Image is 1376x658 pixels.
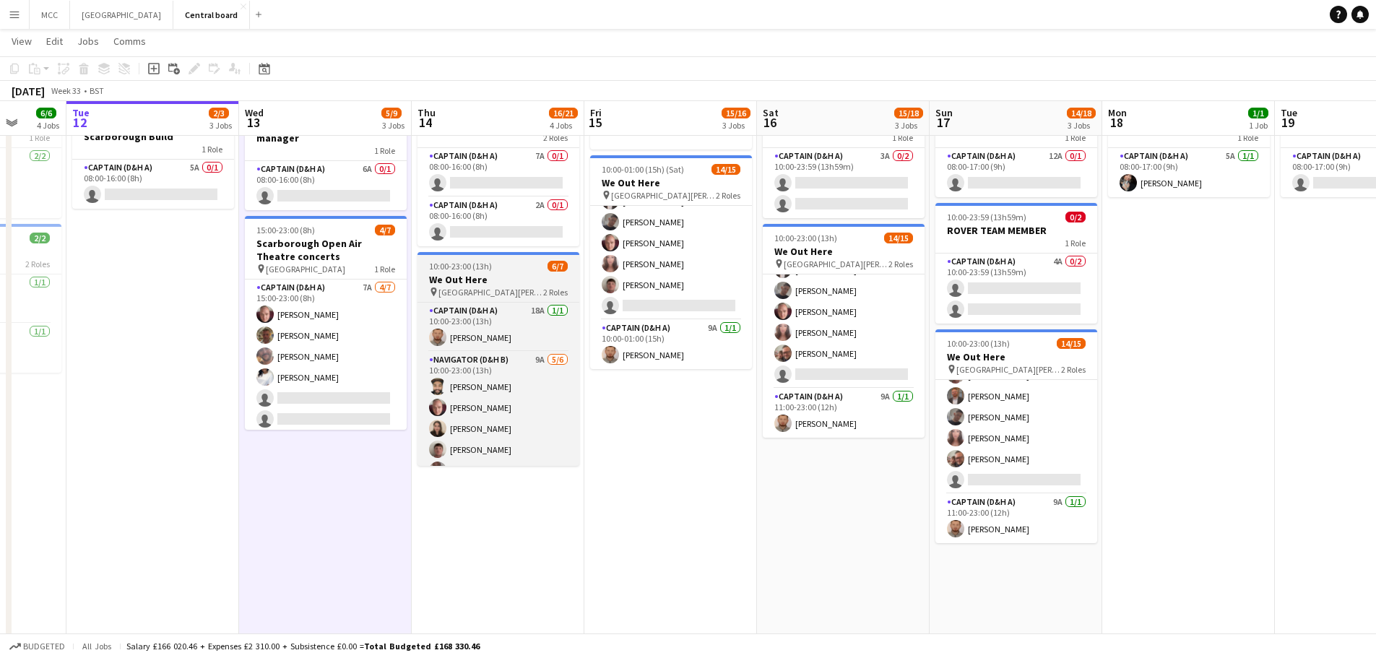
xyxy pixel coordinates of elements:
[935,494,1097,543] app-card-role: Captain (D&H A)9A1/111:00-23:00 (12h)[PERSON_NAME]
[1249,120,1268,131] div: 1 Job
[173,1,250,29] button: Central board
[590,320,752,369] app-card-role: Captain (D&H A)9A1/110:00-01:00 (15h)[PERSON_NAME]
[1108,98,1270,197] app-job-card: 08:00-17:00 (9h)1/1We out Here Break1 RoleCaptain (D&H A)5A1/108:00-17:00 (9h)[PERSON_NAME]
[763,148,925,218] app-card-role: Captain (D&H A)3A0/210:00-23:59 (13h59m)
[543,132,568,143] span: 2 Roles
[7,638,67,654] button: Budgeted
[711,164,740,175] span: 14/15
[374,264,395,274] span: 1 Role
[417,252,579,466] app-job-card: 10:00-23:00 (13h)6/7We Out Here [GEOGRAPHIC_DATA][PERSON_NAME] [GEOGRAPHIC_DATA]2 RolesCaptain (D...
[1061,364,1086,375] span: 2 Roles
[417,98,579,246] app-job-card: 08:00-16:00 (8h)0/2Scarborough Break2 RolesCaptain (D&H A)7A0/108:00-16:00 (8h) Captain (D&H A)2A...
[1281,106,1297,119] span: Tue
[364,641,480,651] span: Total Budgeted £168 330.46
[1068,120,1095,131] div: 3 Jobs
[113,35,146,48] span: Comms
[1067,108,1096,118] span: 14/18
[935,350,1097,363] h3: We Out Here
[72,32,105,51] a: Jobs
[245,161,407,210] app-card-role: Captain (D&H A)6A0/108:00-16:00 (8h)
[761,114,779,131] span: 16
[72,98,234,209] app-job-card: In progress08:00-16:00 (8h)0/1Scarborough Build1 RoleCaptain (D&H A)5A0/108:00-16:00 (8h)
[590,106,602,119] span: Fri
[245,237,407,263] h3: Scarborough Open Air Theatre concerts
[543,287,568,298] span: 2 Roles
[126,641,480,651] div: Salary £166 020.46 + Expenses £2 310.00 + Subsistence £0.00 =
[763,224,925,438] app-job-card: 10:00-23:00 (13h)14/15We Out Here [GEOGRAPHIC_DATA][PERSON_NAME] [GEOGRAPHIC_DATA]2 Roles[PERSON_...
[935,224,1097,237] h3: ROVER TEAM MEMBER
[209,120,232,131] div: 3 Jobs
[1057,338,1086,349] span: 14/15
[46,35,63,48] span: Edit
[209,108,229,118] span: 2/3
[72,106,90,119] span: Tue
[1237,132,1258,143] span: 1 Role
[108,32,152,51] a: Comms
[763,389,925,438] app-card-role: Captain (D&H A)9A1/111:00-23:00 (12h)[PERSON_NAME]
[763,98,925,218] app-job-card: 10:00-23:59 (13h59m)0/2ROVER TEAM MEMBER1 RoleCaptain (D&H A)3A0/210:00-23:59 (13h59m)
[245,280,407,454] app-card-role: Captain (D&H A)7A4/715:00-23:00 (8h)[PERSON_NAME][PERSON_NAME][PERSON_NAME][PERSON_NAME]
[37,120,59,131] div: 4 Jobs
[1065,212,1086,222] span: 0/2
[417,148,579,197] app-card-role: Captain (D&H A)7A0/108:00-16:00 (8h)
[23,641,65,651] span: Budgeted
[947,338,1010,349] span: 10:00-23:00 (13h)
[90,85,104,96] div: BST
[77,35,99,48] span: Jobs
[935,203,1097,324] app-job-card: 10:00-23:59 (13h59m)0/2ROVER TEAM MEMBER1 RoleCaptain (D&H A)4A0/210:00-23:59 (13h59m)
[72,130,234,143] h3: Scarborough Build
[243,114,264,131] span: 13
[722,108,750,118] span: 15/16
[36,108,56,118] span: 6/6
[590,176,752,189] h3: We Out Here
[590,155,752,369] app-job-card: 10:00-01:00 (15h) (Sat)14/15We Out Here [GEOGRAPHIC_DATA][PERSON_NAME] [GEOGRAPHIC_DATA]2 Roles[P...
[417,106,436,119] span: Thu
[79,641,114,651] span: All jobs
[884,233,913,243] span: 14/15
[935,98,1097,197] app-job-card: 08:00-17:00 (9h)0/1We out Here Ops1 RoleCaptain (D&H A)12A0/108:00-17:00 (9h)
[1065,132,1086,143] span: 1 Role
[245,106,264,119] span: Wed
[895,120,922,131] div: 3 Jobs
[429,261,492,272] span: 10:00-23:00 (13h)
[256,225,315,235] span: 15:00-23:00 (8h)
[417,273,579,286] h3: We Out Here
[6,32,38,51] a: View
[12,84,45,98] div: [DATE]
[549,108,578,118] span: 16/21
[1065,238,1086,248] span: 1 Role
[245,216,407,430] app-job-card: 15:00-23:00 (8h)4/7Scarborough Open Air Theatre concerts [GEOGRAPHIC_DATA]1 RoleCaptain (D&H A)7A...
[947,212,1026,222] span: 10:00-23:59 (13h59m)
[29,132,50,143] span: 1 Role
[888,259,913,269] span: 2 Roles
[763,245,925,258] h3: We Out Here
[266,264,345,274] span: [GEOGRAPHIC_DATA]
[611,190,716,201] span: [GEOGRAPHIC_DATA][PERSON_NAME] [GEOGRAPHIC_DATA]
[784,259,888,269] span: [GEOGRAPHIC_DATA][PERSON_NAME] [GEOGRAPHIC_DATA]
[935,329,1097,543] div: 10:00-23:00 (13h)14/15We Out Here [GEOGRAPHIC_DATA][PERSON_NAME] [GEOGRAPHIC_DATA]2 Roles[PERSON_...
[935,254,1097,324] app-card-role: Captain (D&H A)4A0/210:00-23:59 (13h59m)
[935,106,953,119] span: Sun
[245,98,407,210] div: 08:00-16:00 (8h)0/1Scarborough Events manager1 RoleCaptain (D&H A)6A0/108:00-16:00 (8h)
[892,132,913,143] span: 1 Role
[935,148,1097,197] app-card-role: Captain (D&H A)12A0/108:00-17:00 (9h)
[1278,114,1297,131] span: 19
[30,233,50,243] span: 2/2
[72,160,234,209] app-card-role: Captain (D&H A)5A0/108:00-16:00 (8h)
[382,120,404,131] div: 3 Jobs
[1248,108,1268,118] span: 1/1
[417,352,579,506] app-card-role: Navigator (D&H B)9A5/610:00-23:00 (13h)[PERSON_NAME][PERSON_NAME][PERSON_NAME][PERSON_NAME][PERSO...
[48,85,84,96] span: Week 33
[548,261,568,272] span: 6/7
[602,164,684,175] span: 10:00-01:00 (15h) (Sat)
[202,144,222,155] span: 1 Role
[774,233,837,243] span: 10:00-23:00 (13h)
[588,114,602,131] span: 15
[12,35,32,48] span: View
